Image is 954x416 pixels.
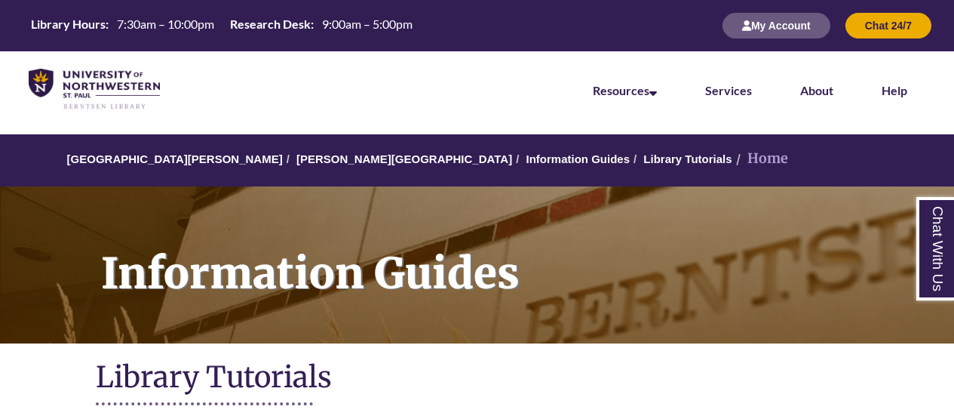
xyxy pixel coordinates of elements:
span: 9:00am – 5:00pm [322,17,413,31]
a: [PERSON_NAME][GEOGRAPHIC_DATA] [296,153,512,165]
a: Services [705,83,752,97]
h1: Information Guides [84,186,954,324]
span: 7:30am – 10:00pm [117,17,214,31]
a: My Account [722,19,830,32]
a: Resources [593,83,657,97]
a: Library Tutorials [643,153,732,165]
a: Chat 24/7 [845,19,931,32]
th: Library Hours: [25,16,111,32]
table: Hours Today [25,16,419,35]
th: Research Desk: [224,16,316,32]
a: [GEOGRAPHIC_DATA][PERSON_NAME] [67,153,283,165]
a: About [800,83,833,97]
h1: Library Tutorials [96,359,859,399]
button: Chat 24/7 [845,13,931,39]
button: My Account [722,13,830,39]
li: Home [732,148,788,170]
img: UNWSP Library Logo [29,69,160,110]
a: Hours Today [25,16,419,36]
a: Information Guides [526,153,630,165]
a: Help [882,83,907,97]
